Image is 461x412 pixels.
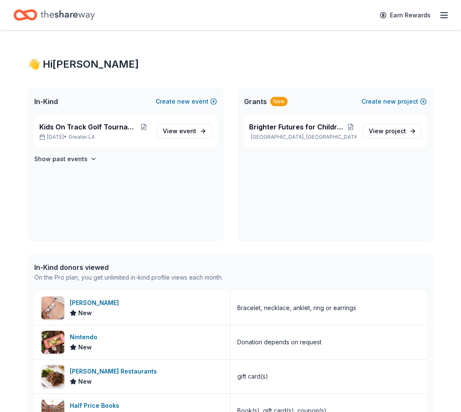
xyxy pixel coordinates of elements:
button: Show past events [34,154,97,164]
img: Image for Lizzy James [41,297,64,319]
span: New [78,342,92,352]
p: [GEOGRAPHIC_DATA], [GEOGRAPHIC_DATA] [249,134,357,140]
span: Brighter Futures for Children of Prisoners [249,122,345,132]
span: New [78,308,92,318]
a: Earn Rewards [375,8,436,23]
a: View event [157,124,212,139]
button: Createnewproject [362,96,427,107]
span: project [385,127,406,135]
div: In-Kind donors viewed [34,262,223,272]
div: New [270,97,288,106]
div: 👋 Hi [PERSON_NAME] [27,58,434,71]
img: Image for Larsen's Restaurants [41,365,64,388]
span: new [383,96,396,107]
span: Kids On Track Golf Tournament 2025 [39,122,137,132]
span: View [163,126,196,136]
h4: Show past events [34,154,88,164]
div: [PERSON_NAME] Restaurants [70,366,160,376]
span: New [78,376,92,387]
div: Donation depends on request [237,337,321,347]
span: event [179,127,196,135]
span: In-Kind [34,96,58,107]
div: Nintendo [70,332,101,342]
a: View project [363,124,422,139]
span: Grants [244,96,267,107]
span: View [369,126,406,136]
button: Createnewevent [156,96,217,107]
img: Image for Nintendo [41,331,64,354]
span: new [177,96,190,107]
div: [PERSON_NAME] [70,298,122,308]
p: [DATE] • [39,134,151,140]
div: On the Pro plan, you get unlimited in-kind profile views each month. [34,272,223,283]
a: Home [14,5,95,25]
div: Bracelet, necklace, anklet, ring or earrings [237,303,356,313]
div: Half Price Books [70,401,123,411]
div: gift card(s) [237,371,268,382]
span: Greater LA [69,134,95,140]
